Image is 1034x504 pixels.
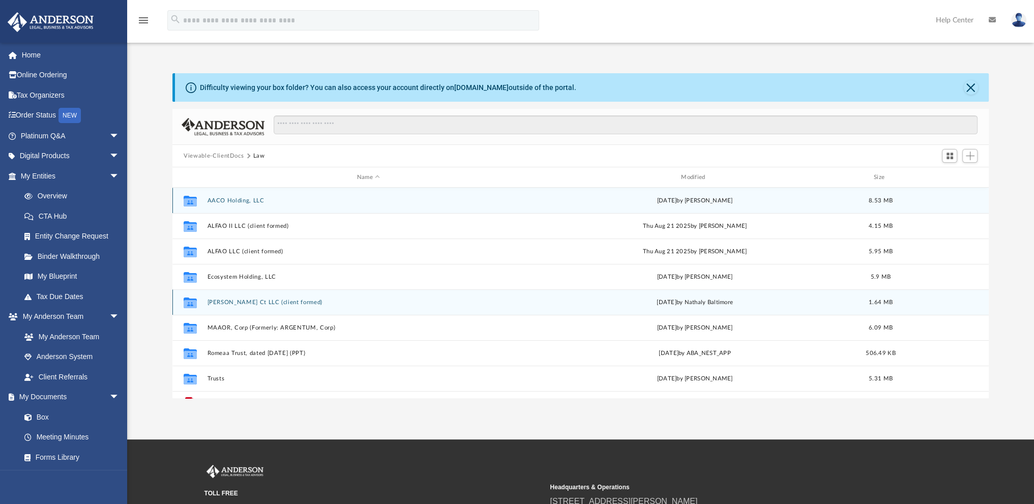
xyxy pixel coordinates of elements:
div: Modified [534,173,856,182]
span: 5.95 MB [869,249,893,254]
button: Trusts [208,375,529,382]
button: AACO Holding, LLC [208,197,529,204]
a: Digital Productsarrow_drop_down [7,146,135,166]
a: Entity Change Request [14,226,135,247]
a: Client Referrals [14,367,130,387]
div: [DATE] by [PERSON_NAME] [534,196,856,205]
a: [DOMAIN_NAME] [454,83,509,92]
div: NEW [58,108,81,123]
div: id [905,173,977,182]
span: 8.53 MB [869,198,893,203]
a: My Documentsarrow_drop_down [7,387,130,407]
span: 6.09 MB [869,325,893,331]
i: search [170,14,181,25]
span: 506.49 KB [866,350,895,356]
a: Anderson System [14,347,130,367]
span: arrow_drop_down [109,126,130,146]
button: Viewable-ClientDocs [184,152,244,161]
a: Overview [14,186,135,206]
input: Search files and folders [274,115,978,135]
a: Home [7,45,135,65]
div: [DATE] by Nathaly Baltimore [534,298,856,307]
a: My Anderson Teamarrow_drop_down [7,307,130,327]
a: Notarize [14,467,130,488]
button: Romeaa Trust, dated [DATE] (PPT) [208,350,529,357]
span: arrow_drop_down [109,387,130,408]
span: 5.9 MB [871,274,891,280]
div: [DATE] by [PERSON_NAME] [534,273,856,282]
div: Difficulty viewing your box folder? You can also access your account directly on outside of the p... [200,82,576,93]
img: User Pic [1011,13,1026,27]
small: TOLL FREE [204,489,543,498]
img: Anderson Advisors Platinum Portal [204,465,265,478]
a: My Anderson Team [14,327,125,347]
small: Headquarters & Operations [550,483,889,492]
a: Online Ordering [7,65,135,85]
button: Switch to Grid View [942,149,957,163]
a: Forms Library [14,447,125,467]
i: menu [137,14,150,26]
a: Box [14,407,125,427]
a: Binder Walkthrough [14,246,135,266]
img: Anderson Advisors Platinum Portal [5,12,97,32]
a: CTA Hub [14,206,135,226]
a: Meeting Minutes [14,427,130,448]
button: ALFAO II LLC (client formed) [208,223,529,229]
button: ALFAO LLC (client formed) [208,248,529,255]
button: Close [964,80,978,95]
div: grid [172,188,989,398]
span: 5.31 MB [869,376,893,381]
span: arrow_drop_down [109,166,130,187]
button: [PERSON_NAME] Ct LLC (client formed) [208,299,529,306]
button: MAAOR, Corp (Formerly: ARGENTUM, Corp) [208,324,529,331]
a: menu [137,19,150,26]
div: [DATE] by ABA_NEST_APP [534,349,856,358]
div: Thu Aug 21 2025 by [PERSON_NAME] [534,247,856,256]
span: arrow_drop_down [109,307,130,328]
button: Law [253,152,265,161]
div: [DATE] by [PERSON_NAME] [534,374,856,383]
a: Order StatusNEW [7,105,135,126]
a: My Entitiesarrow_drop_down [7,166,135,186]
span: 4.15 MB [869,223,893,229]
button: Ecosystem Holding, LLC [208,274,529,280]
span: arrow_drop_down [109,146,130,167]
span: 1.64 MB [869,300,893,305]
div: [DATE] by [PERSON_NAME] [534,323,856,333]
a: Tax Organizers [7,85,135,105]
div: Thu Aug 21 2025 by [PERSON_NAME] [534,222,856,231]
a: My Blueprint [14,266,130,287]
div: id [177,173,202,182]
a: Platinum Q&Aarrow_drop_down [7,126,135,146]
div: Size [861,173,901,182]
a: Tax Due Dates [14,286,135,307]
div: Name [207,173,529,182]
button: Add [962,149,978,163]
